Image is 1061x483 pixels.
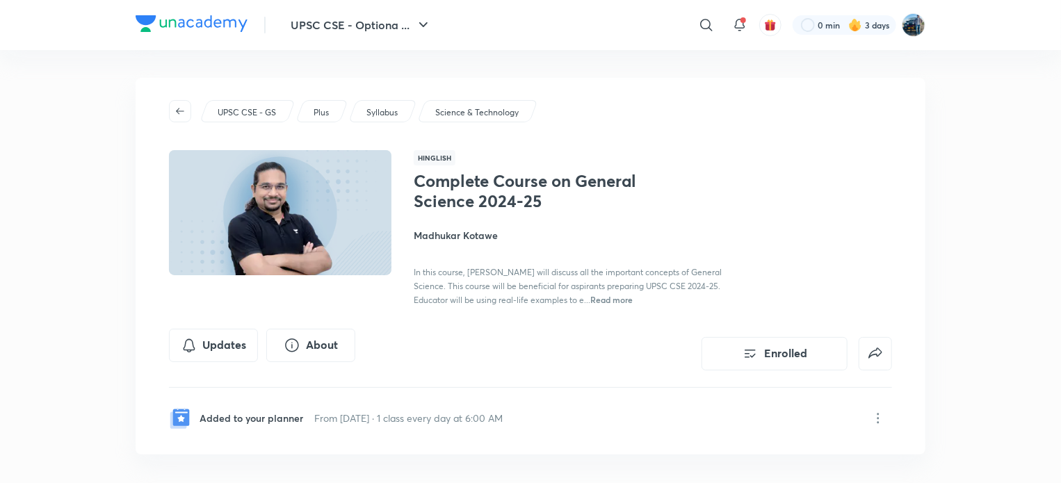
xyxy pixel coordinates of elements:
span: In this course, [PERSON_NAME] will discuss all the important concepts of General Science. This co... [414,267,722,305]
button: Enrolled [702,337,848,370]
p: Added to your planner [200,411,303,425]
a: Science & Technology [433,106,521,119]
button: Updates [169,329,258,362]
h1: Complete Course on General Science 2024-25 [414,171,641,211]
a: Company Logo [136,15,248,35]
img: streak [848,18,862,32]
p: Plus [314,106,329,119]
button: UPSC CSE - Optiona ... [282,11,440,39]
p: Syllabus [366,106,398,119]
p: From [DATE] · 1 class every day at 6:00 AM [314,411,503,425]
img: avatar [764,19,777,31]
img: Company Logo [136,15,248,32]
span: Hinglish [414,150,455,165]
button: avatar [759,14,781,36]
h4: Madhukar Kotawe [414,228,725,243]
a: UPSC CSE - GS [216,106,279,119]
p: Science & Technology [435,106,519,119]
img: Thumbnail [167,149,394,277]
button: About [266,329,355,362]
span: Read more [590,294,633,305]
button: false [859,337,892,370]
a: Plus [311,106,332,119]
a: Syllabus [364,106,400,119]
img: I A S babu [902,13,925,37]
p: UPSC CSE - GS [218,106,276,119]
